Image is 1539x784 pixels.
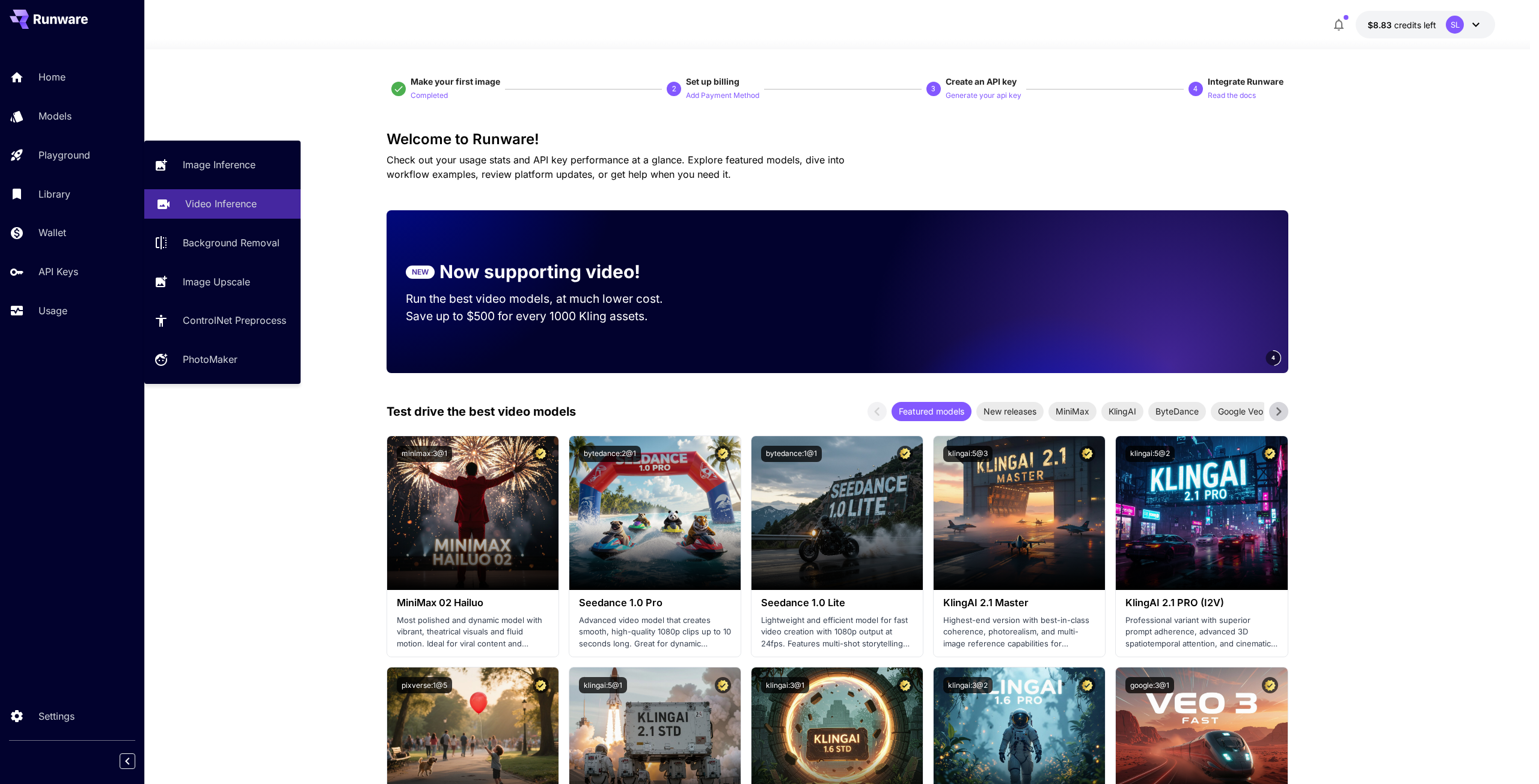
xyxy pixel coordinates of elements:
span: New releases [976,405,1044,418]
p: Image Upscale [183,275,250,289]
p: Most polished and dynamic model with vibrant, theatrical visuals and fluid motion. Ideal for vira... [397,615,549,650]
button: bytedance:2@1 [579,446,641,462]
span: Check out your usage stats and API key performance at a glance. Explore featured models, dive int... [387,154,845,180]
p: Generate your api key [946,90,1021,102]
p: Playground [38,148,90,162]
p: Wallet [38,225,66,240]
p: Professional variant with superior prompt adherence, advanced 3D spatiotemporal attention, and ci... [1125,615,1277,650]
span: Featured models [892,405,971,418]
h3: Welcome to Runware! [387,131,1288,148]
button: Certified Model – Vetted for best performance and includes a commercial license. [1079,446,1095,462]
button: Collapse sidebar [120,753,135,769]
p: Now supporting video! [439,258,640,285]
p: ControlNet Preprocess [183,313,286,327]
h3: Seedance 1.0 Lite [761,597,913,609]
span: Integrate Runware [1208,76,1284,87]
p: Models [38,109,72,123]
img: alt [569,436,741,590]
p: Library [38,187,70,201]
button: Certified Model – Vetted for best performance and includes a commercial license. [533,677,549,693]
p: NEW [412,267,429,278]
img: alt [934,436,1105,590]
p: PhotoMaker [183,352,237,366]
h3: MiniMax 02 Hailuo [397,597,549,609]
button: Certified Model – Vetted for best performance and includes a commercial license. [1262,446,1278,462]
p: Image Inference [183,157,255,172]
span: credits left [1394,20,1436,30]
p: Background Removal [183,236,280,250]
a: Image Inference [144,150,301,180]
button: Certified Model – Vetted for best performance and includes a commercial license. [897,677,913,693]
p: 2 [672,84,676,94]
a: Image Upscale [144,267,301,296]
button: klingai:3@1 [761,677,809,693]
button: pixverse:1@5 [397,677,452,693]
button: Certified Model – Vetted for best performance and includes a commercial license. [533,446,549,462]
p: API Keys [38,264,78,279]
p: Lightweight and efficient model for fast video creation with 1080p output at 24fps. Features mult... [761,615,913,650]
p: Completed [411,90,448,102]
a: ControlNet Preprocess [144,306,301,335]
span: ByteDance [1148,405,1206,418]
h3: KlingAI 2.1 PRO (I2V) [1125,597,1277,609]
span: Make your first image [411,76,500,87]
button: klingai:5@2 [1125,446,1175,462]
span: Create an API key [946,76,1017,87]
button: Certified Model – Vetted for best performance and includes a commercial license. [715,677,731,693]
p: Test drive the best video models [387,403,576,421]
p: Home [38,70,66,84]
p: Settings [38,709,75,723]
span: 4 [1271,353,1275,362]
p: Highest-end version with best-in-class coherence, photorealism, and multi-image reference capabil... [943,615,1095,650]
div: SL [1446,16,1464,34]
img: alt [387,436,558,590]
h3: Seedance 1.0 Pro [579,597,731,609]
p: Run the best video models, at much lower cost. [406,290,686,308]
h3: KlingAI 2.1 Master [943,597,1095,609]
button: google:3@1 [1125,677,1174,693]
p: Read the docs [1208,90,1256,102]
button: Certified Model – Vetted for best performance and includes a commercial license. [1262,677,1278,693]
p: Usage [38,303,67,318]
button: Certified Model – Vetted for best performance and includes a commercial license. [897,446,913,462]
a: Background Removal [144,228,301,258]
p: 3 [931,84,935,94]
p: 4 [1193,84,1198,94]
span: Set up billing [686,76,739,87]
p: Add Payment Method [686,90,759,102]
img: alt [1116,436,1287,590]
button: klingai:5@3 [943,446,993,462]
span: KlingAI [1101,405,1143,418]
p: Video Inference [185,196,257,211]
a: PhotoMaker [144,345,301,374]
button: Certified Model – Vetted for best performance and includes a commercial license. [1079,677,1095,693]
p: Save up to $500 for every 1000 Kling assets. [406,308,686,325]
p: Advanced video model that creates smooth, high-quality 1080p clips up to 10 seconds long. Great f... [579,615,731,650]
a: Video Inference [144,189,301,219]
button: bytedance:1@1 [761,446,822,462]
img: alt [751,436,923,590]
button: Certified Model – Vetted for best performance and includes a commercial license. [715,446,731,462]
button: klingai:5@1 [579,677,627,693]
div: Collapse sidebar [129,750,144,772]
button: klingai:3@2 [943,677,993,693]
button: $8.8317 [1356,11,1495,38]
button: minimax:3@1 [397,446,452,462]
span: MiniMax [1048,405,1097,418]
div: $8.8317 [1368,19,1436,31]
span: $8.83 [1368,20,1394,30]
span: Google Veo [1211,405,1270,418]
